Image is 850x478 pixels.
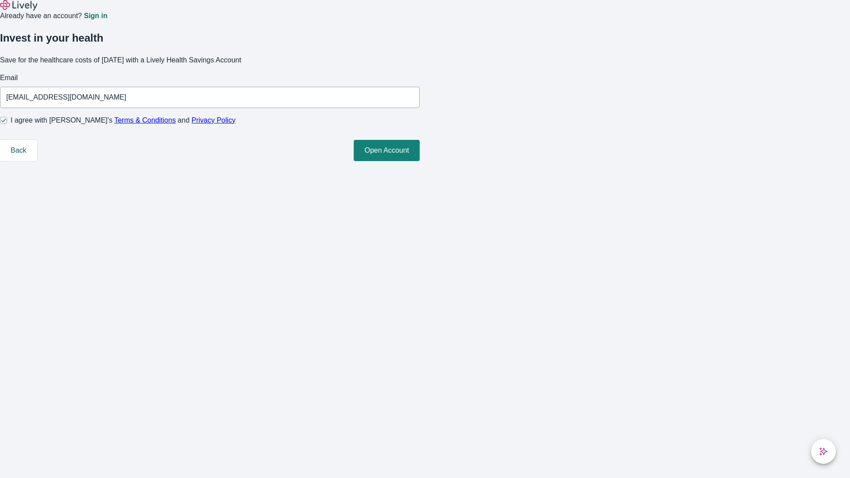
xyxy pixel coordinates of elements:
a: Terms & Conditions [114,116,176,124]
svg: Lively AI Assistant [819,447,828,456]
a: Privacy Policy [192,116,236,124]
button: chat [811,439,836,464]
span: I agree with [PERSON_NAME]’s and [11,115,236,126]
button: Open Account [354,140,420,161]
a: Sign in [84,12,107,19]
